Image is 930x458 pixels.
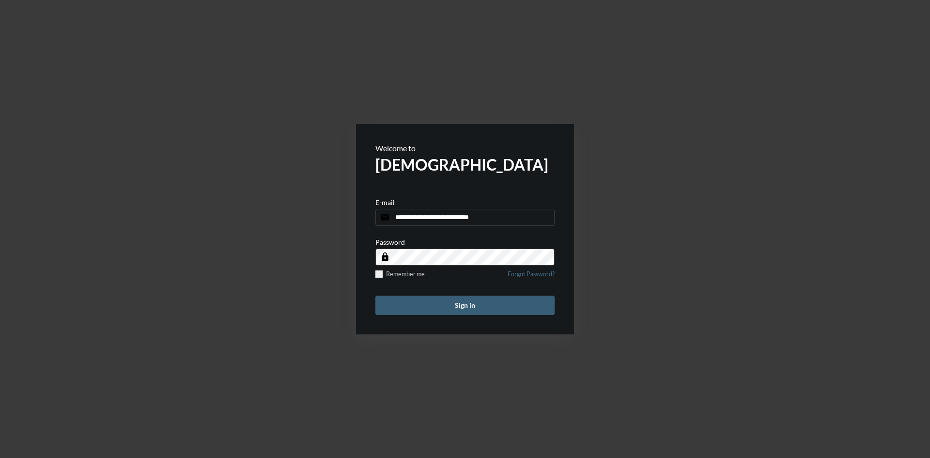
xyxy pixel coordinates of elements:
[508,270,555,284] a: Forgot Password?
[375,238,405,246] p: Password
[375,270,425,278] label: Remember me
[375,198,395,206] p: E-mail
[375,143,555,153] p: Welcome to
[375,155,555,174] h2: [DEMOGRAPHIC_DATA]
[375,296,555,315] button: Sign in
